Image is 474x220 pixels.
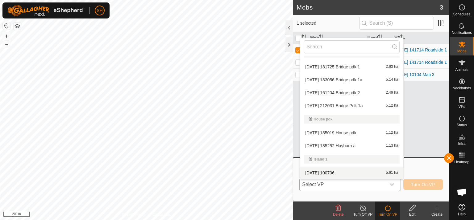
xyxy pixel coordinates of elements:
span: [DATE] 185252 Haybarn a [305,144,355,148]
button: Map Layers [14,22,21,30]
span: Heatmap [454,160,469,164]
div: Turn On VP [375,212,400,217]
span: Neckbands [452,86,471,90]
span: 2.49 ha [386,91,398,95]
a: [DATE] 141714 Roadside 1 [395,47,447,52]
input: Search [304,40,400,53]
span: [DATE] 183056 Bridge pdk 1a [305,78,362,82]
div: Island 1 [309,157,395,161]
th: VP [392,32,449,44]
li: 2025-06-19 181725 Bridge pdk 1 [300,61,403,73]
button: Turn On VP [403,179,443,190]
span: Notifications [452,31,472,35]
span: 5.14 ha [386,78,398,82]
button: Reset Map [3,22,10,30]
p-sorticon: Activate to sort [319,35,324,40]
span: 1.12 ha [386,131,398,135]
li: 2025-06-15 100706 [300,167,403,179]
span: [DATE] 212031 Bridge Pdk 1a [305,104,363,108]
span: Delete [333,212,344,217]
span: 1.13 ha [386,144,398,148]
span: Animals [455,68,468,71]
span: [DATE] 161204 Bridge pdk 2 [305,91,360,95]
span: Status [456,123,467,127]
span: VPs [458,105,465,108]
h2: Mobs [297,4,440,11]
span: [DATE] 185019 House pdk [305,131,356,135]
div: Edit [400,212,425,217]
span: SH [97,7,102,14]
th: Mob [308,32,365,44]
span: Mobs [457,49,466,53]
input: Search (S) [359,17,434,30]
span: [DATE] 100706 [305,171,335,175]
span: Help [458,212,466,216]
div: Create [425,212,449,217]
button: + [3,32,10,40]
div: House pdk [309,117,395,121]
img: Gallagher Logo [7,5,85,16]
li: 2025-06-19 183056 Bridge pdk 1a [300,74,403,86]
p-sorticon: Activate to sort [378,35,383,40]
p-sorticon: Activate to sort [301,35,306,40]
button: – [3,40,10,48]
div: dropdown trigger [386,178,398,191]
span: 3 [440,3,443,12]
li: 2025-09-15 185019 House pdk [300,127,403,139]
span: Infra [458,142,465,145]
a: Contact Us [152,212,171,218]
span: 1 selected [297,20,359,26]
span: 5.12 ha [386,104,398,108]
a: [DATE] 141714 Roadside 1 [395,60,447,65]
span: Select VP [300,178,386,191]
div: Turn Off VP [351,212,375,217]
li: 2025-09-02 212031 Bridge Pdk 1a [300,100,403,112]
a: Privacy Policy [122,212,145,218]
div: Open chat [453,183,471,202]
li: 2025-09-15 185252 Haybarn a [300,140,403,152]
span: Schedules [453,12,470,16]
li: 2025-06-20 161204 Bridge pdk 2 [300,87,403,99]
span: [DATE] 181725 Bridge pdk 1 [305,65,360,69]
a: [DATE] 10104 Mati 3 [395,72,434,77]
span: Turn On VP [411,182,435,187]
a: Help [450,201,474,218]
p-sorticon: Activate to sort [400,35,405,40]
th: Head [365,32,392,44]
span: 2.63 ha [386,65,398,69]
span: 5.61 ha [386,171,398,175]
